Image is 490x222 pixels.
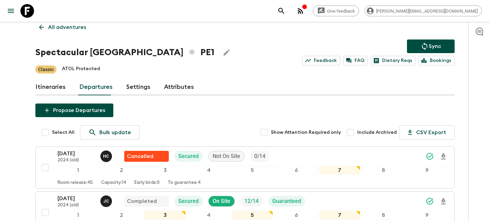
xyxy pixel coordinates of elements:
h1: Spectacular [GEOGRAPHIC_DATA] PE1 [35,46,214,59]
p: Guaranteed [272,197,301,205]
button: [DATE]2024 (old)Hector Carillo Flash Pack cancellationSecuredNot On SiteTrip Fill123456789Room re... [35,146,455,189]
span: Show Attention Required only [271,129,341,136]
span: Julio Camacho [100,197,113,203]
div: 9 [407,211,447,220]
svg: Download Onboarding [439,153,447,161]
p: Classic [38,66,54,73]
a: Give feedback [313,5,359,16]
div: Trip Fill [240,196,263,207]
p: 0 / 14 [254,152,265,160]
div: [PERSON_NAME][EMAIL_ADDRESS][DOMAIN_NAME] [364,5,482,16]
p: Room release: 45 [58,180,93,186]
p: To guarantee: 4 [168,180,201,186]
a: Bookings [418,56,455,65]
p: 12 / 14 [244,197,259,205]
a: FAQ [343,56,368,65]
div: Not On Site [208,151,245,162]
button: HC [100,150,113,162]
span: Include Archived [357,129,397,136]
button: menu [4,4,18,18]
p: Early birds: 0 [134,180,160,186]
div: Secured [174,151,203,162]
div: 3 [145,166,185,175]
p: On Site [213,197,230,205]
div: 7 [319,166,360,175]
div: 8 [363,211,404,220]
svg: Synced Successfully [426,152,434,160]
p: 2024 (old) [58,203,95,208]
span: [PERSON_NAME][EMAIL_ADDRESS][DOMAIN_NAME] [372,9,481,14]
p: Secured [178,152,199,160]
p: Sync [429,42,441,50]
div: 8 [363,166,404,175]
button: Sync adventure departures to the booking engine [407,39,455,53]
div: 4 [189,211,229,220]
div: 2 [101,211,142,220]
div: 7 [319,211,360,220]
button: Propose Departures [35,104,113,117]
a: Departures [79,79,113,95]
div: 5 [232,166,273,175]
button: search adventures [275,4,288,18]
div: 4 [189,166,229,175]
a: Settings [126,79,150,95]
div: 6 [276,166,316,175]
div: 5 [232,211,273,220]
div: Flash Pack cancellation [124,151,169,162]
div: Trip Fill [250,151,269,162]
div: On Site [208,196,235,207]
div: Secured [174,196,203,207]
p: ATOL Protected [62,65,100,74]
div: 3 [145,211,185,220]
div: 9 [407,166,447,175]
span: Select All [52,129,75,136]
p: Not On Site [213,152,240,160]
div: 1 [58,211,98,220]
button: CSV Export [399,125,455,140]
p: H C [103,154,109,159]
p: Bulk update [99,128,131,137]
button: Edit Adventure Title [220,46,233,59]
p: Cancelled [127,152,153,160]
div: 1 [58,166,98,175]
a: All adventures [35,20,90,34]
a: Feedback [302,56,340,65]
a: Attributes [164,79,194,95]
p: Completed [127,197,157,205]
a: Bulk update [80,125,140,140]
p: 2024 (old) [58,158,95,163]
svg: Download Onboarding [439,197,447,206]
a: Dietary Reqs [371,56,415,65]
svg: Synced Successfully [426,197,434,205]
p: [DATE] [58,194,95,203]
div: 2 [101,166,142,175]
span: Give feedback [323,9,359,14]
p: [DATE] [58,149,95,158]
p: Secured [178,197,199,205]
p: All adventures [48,23,86,31]
a: Itineraries [35,79,66,95]
div: 6 [276,211,316,220]
span: Hector Carillo [100,153,113,158]
p: Capacity: 14 [101,180,126,186]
